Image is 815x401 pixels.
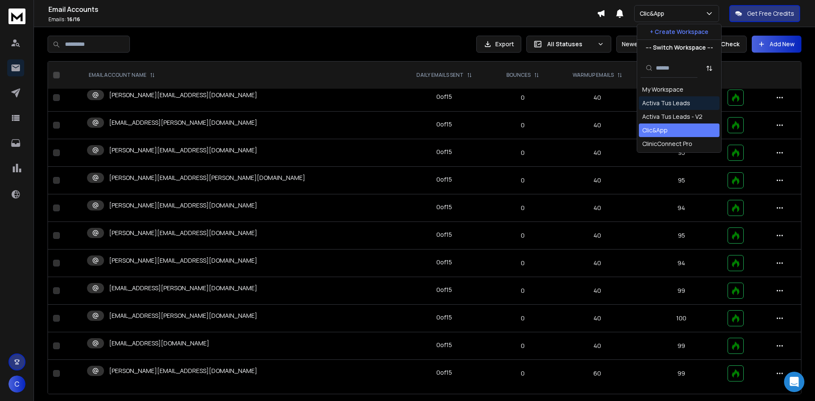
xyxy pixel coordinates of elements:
td: 40 [554,222,641,250]
td: 94 [641,194,722,222]
button: Get Free Credits [729,5,800,22]
div: 0 of 15 [436,368,452,377]
p: DAILY EMAILS SENT [416,72,464,79]
td: 40 [554,250,641,277]
p: Get Free Credits [747,9,794,18]
td: 99 [641,332,722,360]
td: 100 [641,305,722,332]
span: 16 / 16 [67,16,80,23]
div: My Workspace [642,85,683,94]
td: 60 [554,360,641,387]
div: 0 of 15 [436,203,452,211]
td: 95 [641,139,722,167]
p: [PERSON_NAME][EMAIL_ADDRESS][DOMAIN_NAME] [109,229,257,237]
button: + Create Workspace [637,24,721,39]
td: 99 [641,277,722,305]
img: logo [8,8,25,24]
td: 40 [554,84,641,112]
p: [PERSON_NAME][EMAIL_ADDRESS][DOMAIN_NAME] [109,367,257,375]
div: EMAIL ACCOUNT NAME [89,72,155,79]
p: --- Switch Workspace --- [646,43,713,52]
div: 0 of 15 [436,258,452,266]
td: 94 [641,250,722,277]
button: Newest [616,36,672,53]
p: 0 [497,231,549,240]
p: 0 [497,369,549,378]
td: 95 [641,222,722,250]
p: 0 [497,259,549,267]
div: Activa Tus Leads - V2 [642,112,703,121]
div: 0 of 15 [436,286,452,294]
p: [EMAIL_ADDRESS][PERSON_NAME][DOMAIN_NAME] [109,284,257,292]
td: 40 [554,277,641,305]
p: Clic&App [640,9,668,18]
p: Emails : [48,16,597,23]
p: [EMAIL_ADDRESS][PERSON_NAME][DOMAIN_NAME] [109,118,257,127]
p: 0 [497,176,549,185]
div: Activa Tus Leads [642,99,690,107]
p: 0 [497,342,549,350]
p: [PERSON_NAME][EMAIL_ADDRESS][DOMAIN_NAME] [109,256,257,265]
td: 40 [554,305,641,332]
div: 0 of 15 [436,120,452,129]
p: [PERSON_NAME][EMAIL_ADDRESS][DOMAIN_NAME] [109,201,257,210]
td: 40 [554,139,641,167]
p: 0 [497,286,549,295]
p: WARMUP EMAILS [573,72,614,79]
div: 0 of 15 [436,148,452,156]
p: 0 [497,204,549,212]
button: Add New [752,36,801,53]
p: [PERSON_NAME][EMAIL_ADDRESS][DOMAIN_NAME] [109,146,257,154]
p: 0 [497,314,549,322]
div: Clic&App [642,126,668,135]
td: 40 [554,167,641,194]
td: 40 [554,194,641,222]
h1: Email Accounts [48,4,597,14]
div: 0 of 15 [436,313,452,322]
div: Open Intercom Messenger [784,372,804,392]
p: [EMAIL_ADDRESS][PERSON_NAME][DOMAIN_NAME] [109,311,257,320]
td: 40 [554,112,641,139]
p: [PERSON_NAME][EMAIL_ADDRESS][DOMAIN_NAME] [109,91,257,99]
td: 95 [641,167,722,194]
td: 99 [641,360,722,387]
button: Export [476,36,521,53]
p: 0 [497,93,549,102]
p: + Create Workspace [650,28,708,36]
p: 0 [497,149,549,157]
div: 0 of 15 [436,230,452,239]
p: 0 [497,121,549,129]
div: 0 of 15 [436,93,452,101]
button: C [8,376,25,393]
button: Sort by Sort A-Z [701,60,718,77]
p: All Statuses [547,40,594,48]
p: [EMAIL_ADDRESS][DOMAIN_NAME] [109,339,209,348]
div: 0 of 15 [436,175,452,184]
div: ClinicConnect Pro [642,140,692,148]
p: BOUNCES [506,72,531,79]
p: [PERSON_NAME][EMAIL_ADDRESS][PERSON_NAME][DOMAIN_NAME] [109,174,305,182]
div: 0 of 15 [436,341,452,349]
td: 40 [554,332,641,360]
